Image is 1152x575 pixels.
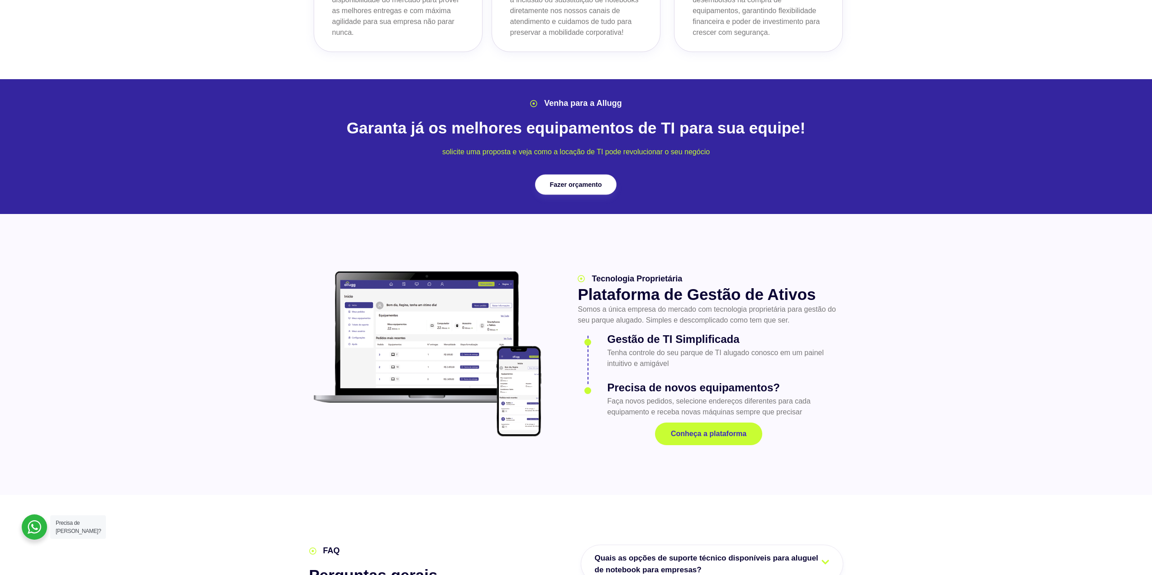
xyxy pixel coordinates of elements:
[578,285,839,304] h2: Plataforma de Gestão de Ativos
[550,181,602,187] span: Fazer orçamento
[535,174,617,195] a: Fazer orçamento
[589,273,682,285] span: Tecnologia Proprietária
[578,304,839,326] p: Somos a única empresa do mercado com tecnologia proprietária para gestão do seu parque alugado. S...
[607,347,839,369] p: Tenha controle do seu parque de TI alugado conosco em um painel intuitivo e amigável
[1107,532,1152,575] iframe: Chat Widget
[655,423,762,445] a: Conheça a plataforma
[309,267,546,441] img: plataforma allugg
[309,147,843,157] p: solicite uma proposta e veja como a locação de TI pode revolucionar o seu negócio
[1107,532,1152,575] div: Widget de chat
[321,545,340,557] span: FAQ
[607,331,839,347] h3: Gestão de TI Simplificada
[309,119,843,138] h2: Garanta já os melhores equipamentos de TI para sua equipe!
[607,380,839,396] h3: Precisa de novos equipamentos?
[607,396,839,418] p: Faça novos pedidos, selecione endereços diferentes para cada equipamento e receba novas máquinas ...
[671,430,746,437] span: Conheça a plataforma
[56,520,101,534] span: Precisa de [PERSON_NAME]?
[542,97,621,109] span: Venha para a Allugg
